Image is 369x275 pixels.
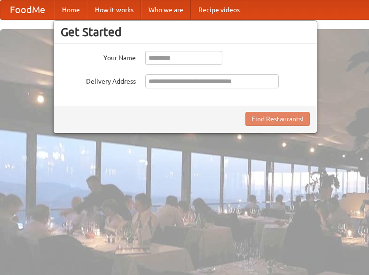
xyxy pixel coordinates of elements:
[191,0,247,19] a: Recipe videos
[61,74,136,86] label: Delivery Address
[55,0,87,19] a: Home
[61,25,310,39] h3: Get Started
[245,112,310,126] button: Find Restaurants!
[87,0,141,19] a: How it works
[0,0,55,19] a: FoodMe
[141,0,191,19] a: Who we are
[61,51,136,63] label: Your Name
